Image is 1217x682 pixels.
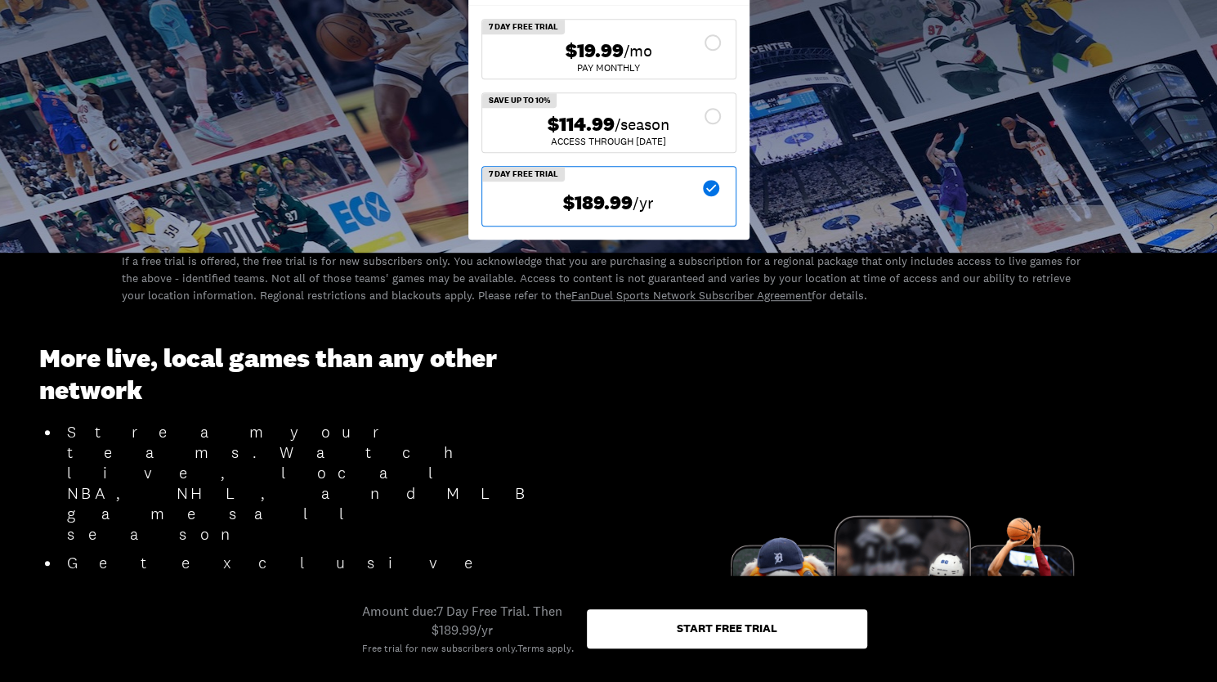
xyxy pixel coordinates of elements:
div: Save Up To 10% [482,93,557,108]
li: Stream your teams. Watch live, local NBA, NHL, and MLB games all season [60,422,552,545]
div: ACCESS THROUGH [DATE] [495,137,723,146]
span: /season [615,113,669,136]
span: $19.99 [566,39,624,63]
div: 7 Day Free Trial [482,167,565,182]
div: Pay Monthly [495,63,723,73]
p: If a free trial is offered, the free trial is for new subscribers only. You acknowledge that you ... [122,253,1095,304]
span: $189.99 [563,191,633,215]
span: /mo [624,39,652,62]
span: /yr [633,191,654,214]
a: Terms apply [517,642,571,656]
li: Get exclusive sports talk with Golic & Golic, Up & [PERSON_NAME], and more [60,553,552,675]
span: $114.99 [548,113,615,137]
h3: More live, local games than any other network [39,343,552,406]
div: Start free trial [677,622,777,634]
a: FanDuel Sports Network Subscriber Agreement [571,288,812,303]
div: Free trial for new subscribers only. . [362,642,574,656]
div: Amount due: 7 Day Free Trial. Then $189.99/yr [351,602,574,639]
div: 7 Day Free Trial [482,20,565,34]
